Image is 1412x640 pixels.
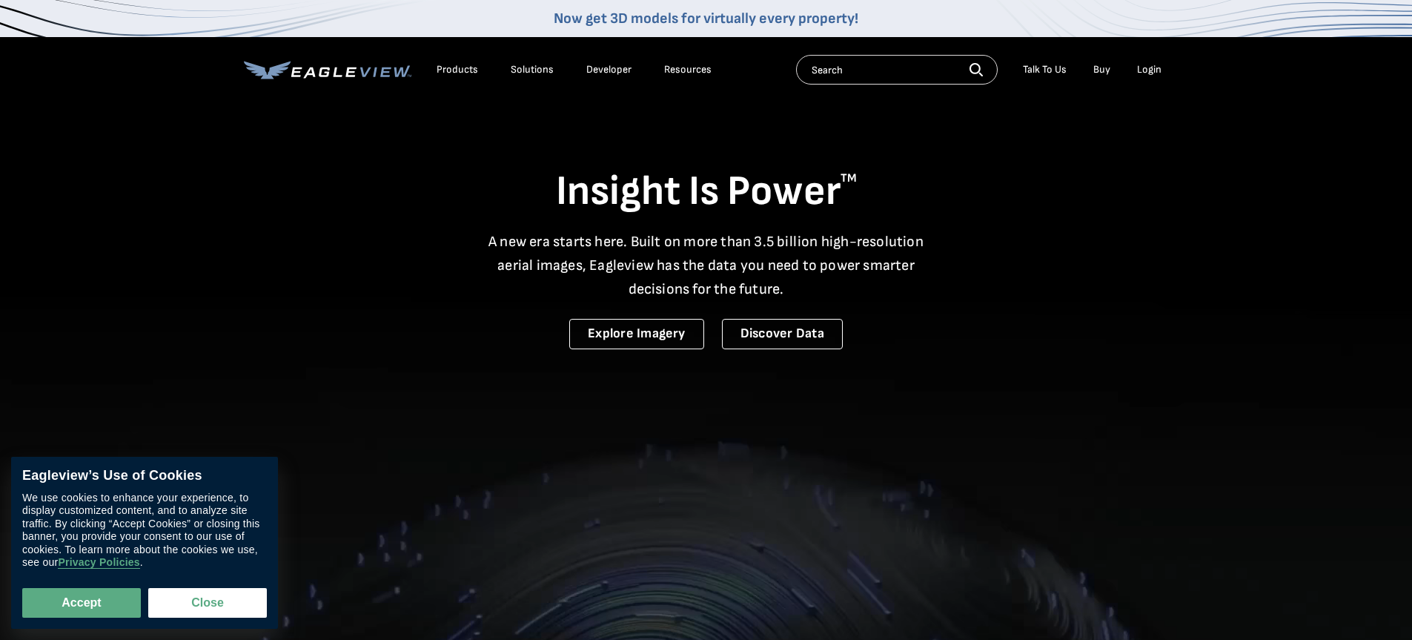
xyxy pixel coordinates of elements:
a: Explore Imagery [569,319,704,349]
button: Accept [22,588,141,618]
p: A new era starts here. Built on more than 3.5 billion high-resolution aerial images, Eagleview ha... [480,230,933,301]
a: Privacy Policies [58,557,139,570]
div: Resources [664,63,712,76]
a: Discover Data [722,319,843,349]
input: Search [796,55,998,85]
div: We use cookies to enhance your experience, to display customized content, and to analyze site tra... [22,492,267,570]
div: Login [1137,63,1161,76]
a: Developer [586,63,632,76]
h1: Insight Is Power [244,166,1169,218]
a: Now get 3D models for virtually every property! [554,10,858,27]
div: Products [437,63,478,76]
sup: TM [841,171,857,185]
div: Talk To Us [1023,63,1067,76]
div: Solutions [511,63,554,76]
div: Eagleview’s Use of Cookies [22,468,267,484]
button: Close [148,588,267,618]
a: Buy [1093,63,1110,76]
